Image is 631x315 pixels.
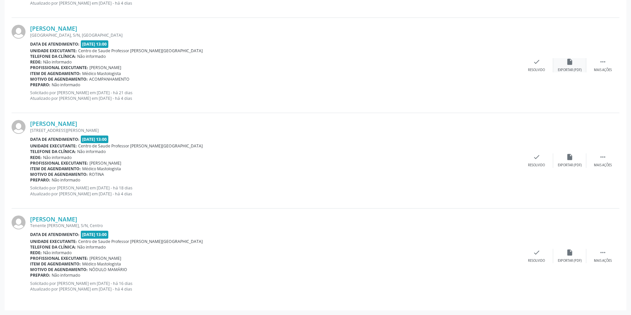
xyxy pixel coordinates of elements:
b: Telefone da clínica: [30,244,76,250]
span: Não informado [52,272,80,278]
b: Rede: [30,155,42,160]
b: Profissional executante: [30,160,88,166]
b: Preparo: [30,272,50,278]
span: ROTINA [89,172,104,177]
i: check [533,153,540,161]
b: Item de agendamento: [30,71,81,76]
b: Data de atendimento: [30,41,79,47]
span: Não informado [77,149,106,154]
div: [STREET_ADDRESS][PERSON_NAME] [30,128,520,133]
i:  [599,153,606,161]
i: insert_drive_file [566,249,573,256]
a: [PERSON_NAME] [30,25,77,32]
b: Preparo: [30,82,50,88]
i:  [599,58,606,65]
b: Unidade executante: [30,143,77,149]
div: [GEOGRAPHIC_DATA], S/N, [GEOGRAPHIC_DATA] [30,32,520,38]
b: Item de agendamento: [30,166,81,172]
div: Exportar (PDF) [558,258,582,263]
div: Mais ações [594,68,612,72]
div: Resolvido [528,68,545,72]
b: Rede: [30,250,42,256]
span: Não informado [77,54,106,59]
span: NÓDULO MAMÁRIO [89,267,127,272]
img: img [12,25,26,39]
b: Rede: [30,59,42,65]
span: Não informado [43,59,72,65]
span: Centro de Saude Professor [PERSON_NAME][GEOGRAPHIC_DATA] [78,239,203,244]
span: Médico Mastologista [82,166,121,172]
div: Exportar (PDF) [558,163,582,168]
span: Médico Mastologista [82,261,121,267]
b: Telefone da clínica: [30,149,76,154]
span: Não informado [52,177,80,183]
i: insert_drive_file [566,58,573,65]
a: [PERSON_NAME] [30,216,77,223]
b: Motivo de agendamento: [30,172,88,177]
div: Resolvido [528,163,545,168]
i: check [533,249,540,256]
span: Centro de Saude Professor [PERSON_NAME][GEOGRAPHIC_DATA] [78,143,203,149]
div: Exportar (PDF) [558,68,582,72]
b: Profissional executante: [30,256,88,261]
b: Unidade executante: [30,239,77,244]
span: [PERSON_NAME] [89,65,121,70]
p: Solicitado por [PERSON_NAME] em [DATE] - há 21 dias Atualizado por [PERSON_NAME] em [DATE] - há 4... [30,90,520,101]
b: Data de atendimento: [30,232,79,237]
b: Item de agendamento: [30,261,81,267]
b: Preparo: [30,177,50,183]
span: [DATE] 13:00 [81,40,109,48]
span: ACOMPANHAMENTO [89,76,130,82]
span: [DATE] 13:00 [81,231,109,238]
span: Não informado [43,155,72,160]
div: Mais ações [594,163,612,168]
span: Não informado [77,244,106,250]
img: img [12,216,26,229]
p: Solicitado por [PERSON_NAME] em [DATE] - há 16 dias Atualizado por [PERSON_NAME] em [DATE] - há 4... [30,281,520,292]
div: Resolvido [528,258,545,263]
b: Data de atendimento: [30,137,79,142]
span: Não informado [52,82,80,88]
span: [PERSON_NAME] [89,256,121,261]
span: [PERSON_NAME] [89,160,121,166]
b: Motivo de agendamento: [30,76,88,82]
i: check [533,58,540,65]
span: Centro de Saude Professor [PERSON_NAME][GEOGRAPHIC_DATA] [78,48,203,54]
div: Tenente [PERSON_NAME], S/N, Centro [30,223,520,228]
div: Mais ações [594,258,612,263]
img: img [12,120,26,134]
b: Unidade executante: [30,48,77,54]
a: [PERSON_NAME] [30,120,77,127]
span: [DATE] 13:00 [81,136,109,143]
b: Telefone da clínica: [30,54,76,59]
i:  [599,249,606,256]
span: Não informado [43,250,72,256]
b: Motivo de agendamento: [30,267,88,272]
b: Profissional executante: [30,65,88,70]
span: Médico Mastologista [82,71,121,76]
i: insert_drive_file [566,153,573,161]
p: Solicitado por [PERSON_NAME] em [DATE] - há 18 dias Atualizado por [PERSON_NAME] em [DATE] - há 4... [30,185,520,196]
